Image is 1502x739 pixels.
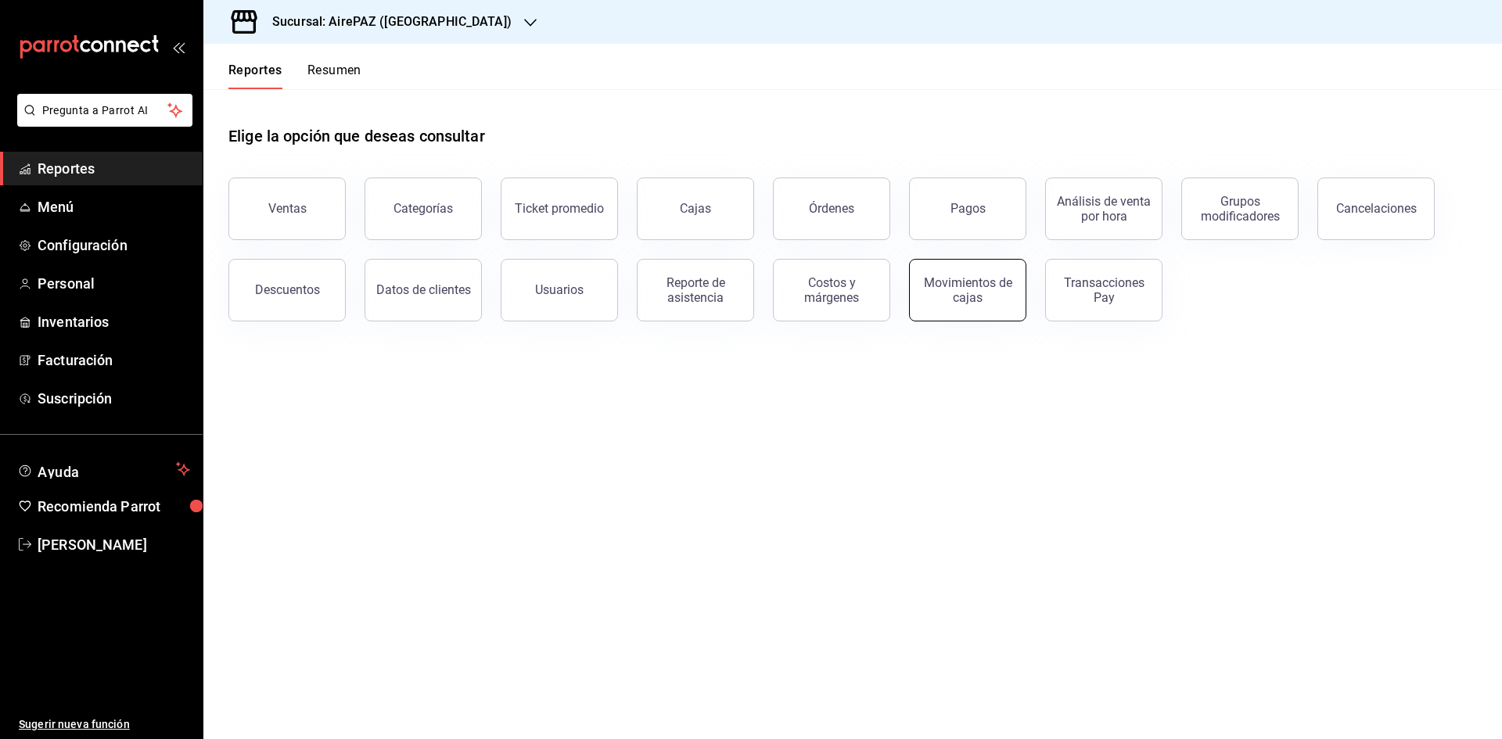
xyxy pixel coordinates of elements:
[773,178,890,240] button: Órdenes
[38,273,190,294] span: Personal
[909,178,1026,240] button: Pagos
[42,102,168,119] span: Pregunta a Parrot AI
[365,259,482,321] button: Datos de clientes
[38,311,190,332] span: Inventarios
[1181,178,1299,240] button: Grupos modificadores
[376,282,471,297] div: Datos de clientes
[38,534,190,555] span: [PERSON_NAME]
[11,113,192,130] a: Pregunta a Parrot AI
[637,178,754,240] a: Cajas
[38,158,190,179] span: Reportes
[38,350,190,371] span: Facturación
[909,259,1026,321] button: Movimientos de cajas
[228,124,485,148] h1: Elige la opción que deseas consultar
[393,201,453,216] div: Categorías
[647,275,744,305] div: Reporte de asistencia
[38,460,170,479] span: Ayuda
[260,13,512,31] h3: Sucursal: AirePAZ ([GEOGRAPHIC_DATA])
[1045,178,1162,240] button: Análisis de venta por hora
[809,201,854,216] div: Órdenes
[950,201,986,216] div: Pagos
[38,388,190,409] span: Suscripción
[268,201,307,216] div: Ventas
[38,496,190,517] span: Recomienda Parrot
[535,282,584,297] div: Usuarios
[783,275,880,305] div: Costos y márgenes
[919,275,1016,305] div: Movimientos de cajas
[501,259,618,321] button: Usuarios
[1055,194,1152,224] div: Análisis de venta por hora
[228,178,346,240] button: Ventas
[515,201,604,216] div: Ticket promedio
[255,282,320,297] div: Descuentos
[172,41,185,53] button: open_drawer_menu
[17,94,192,127] button: Pregunta a Parrot AI
[228,63,282,89] button: Reportes
[680,199,712,218] div: Cajas
[1336,201,1417,216] div: Cancelaciones
[1191,194,1288,224] div: Grupos modificadores
[637,259,754,321] button: Reporte de asistencia
[1317,178,1435,240] button: Cancelaciones
[38,196,190,217] span: Menú
[228,259,346,321] button: Descuentos
[773,259,890,321] button: Costos y márgenes
[228,63,361,89] div: navigation tabs
[1055,275,1152,305] div: Transacciones Pay
[38,235,190,256] span: Configuración
[1045,259,1162,321] button: Transacciones Pay
[501,178,618,240] button: Ticket promedio
[365,178,482,240] button: Categorías
[307,63,361,89] button: Resumen
[19,716,190,733] span: Sugerir nueva función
